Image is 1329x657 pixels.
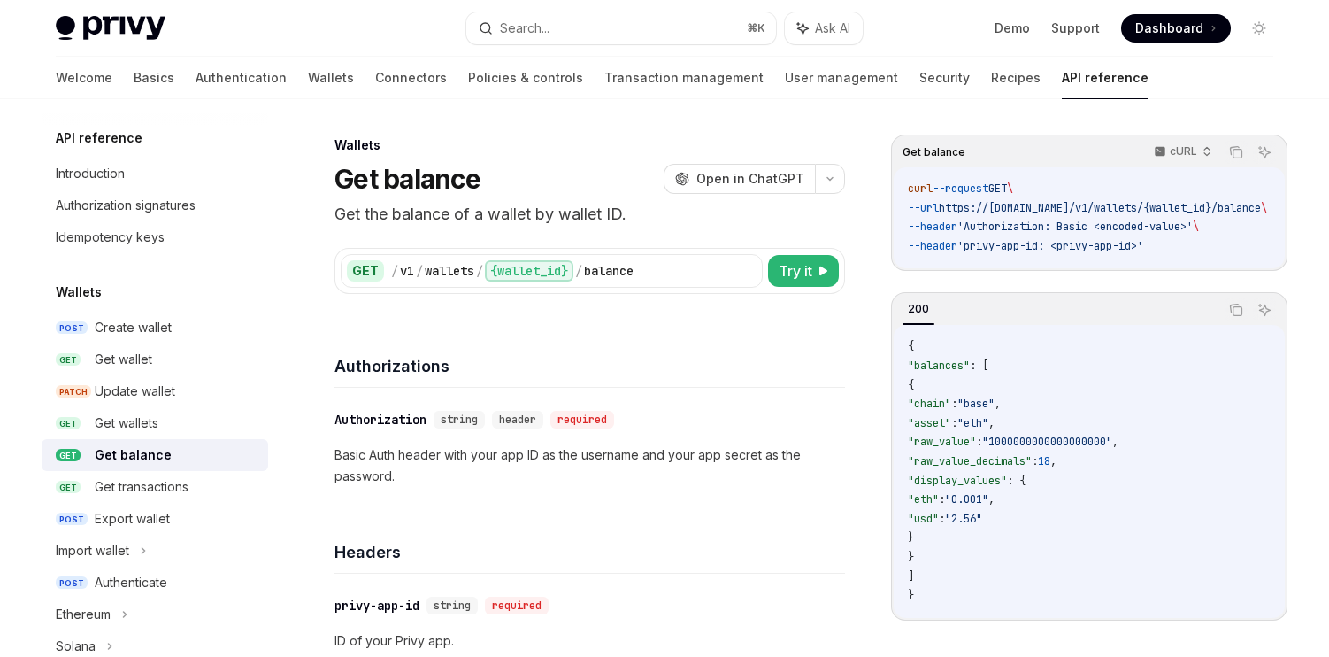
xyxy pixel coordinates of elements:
span: "eth" [957,416,988,430]
a: POSTAuthenticate [42,567,268,599]
a: Authentication [196,57,287,99]
span: \ [1261,201,1267,215]
div: Import wallet [56,540,129,561]
span: GET [988,182,1007,196]
p: Get the balance of a wallet by wallet ID. [334,202,845,227]
div: Search... [500,18,549,39]
a: Demo [995,19,1030,37]
div: Create wallet [95,317,172,338]
span: GET [56,481,81,494]
span: 18 [1038,454,1050,468]
span: Dashboard [1135,19,1203,37]
span: curl [908,182,933,196]
a: GETGet wallets [42,407,268,439]
div: balance [584,262,634,280]
span: } [908,550,914,564]
span: string [441,413,478,427]
span: PATCH [56,385,91,398]
span: Ask AI [815,19,850,37]
a: User management [785,57,898,99]
div: / [416,262,423,280]
a: Transaction management [604,57,764,99]
a: Idempotency keys [42,221,268,253]
span: ⌘ K [747,21,765,35]
span: "asset" [908,416,951,430]
div: Introduction [56,163,125,184]
span: "usd" [908,512,939,526]
span: POST [56,321,88,335]
span: "chain" [908,397,951,411]
div: Solana [56,636,96,657]
span: GET [56,417,81,430]
span: POST [56,513,88,526]
div: privy-app-id [334,597,419,614]
a: Support [1051,19,1100,37]
h4: Headers [334,540,845,564]
button: Toggle dark mode [1245,14,1273,43]
div: Wallets [334,136,845,154]
a: Introduction [42,158,268,189]
span: , [1050,454,1056,468]
span: POST [56,576,88,590]
span: "balances" [908,359,970,373]
span: Get balance [903,145,965,159]
span: header [499,413,536,427]
div: Ethereum [56,604,111,625]
a: Security [919,57,970,99]
button: Search...⌘K [466,12,776,44]
div: required [485,597,549,614]
span: { [908,339,914,353]
a: POSTExport wallet [42,503,268,535]
a: Connectors [375,57,447,99]
span: --url [908,201,939,215]
span: , [988,492,995,506]
h4: Authorizations [334,354,845,378]
p: cURL [1170,144,1197,158]
img: light logo [56,16,165,41]
span: "2.56" [945,512,982,526]
span: "raw_value_decimals" [908,454,1032,468]
a: GETGet wallet [42,344,268,375]
span: --header [908,239,957,253]
a: GETGet transactions [42,471,268,503]
span: \ [1007,182,1013,196]
div: Get wallets [95,413,158,434]
h1: Get balance [334,163,480,195]
span: --request [933,182,988,196]
span: } [908,588,914,602]
a: Welcome [56,57,112,99]
span: 'Authorization: Basic <encoded-value>' [957,220,1193,234]
span: : [ [970,359,988,373]
button: Ask AI [785,12,863,44]
span: , [988,416,995,430]
div: Update wallet [95,381,175,402]
div: / [575,262,582,280]
span: } [908,530,914,545]
span: GET [56,353,81,367]
span: "display_values" [908,474,1007,488]
div: / [391,262,398,280]
div: GET [347,260,384,282]
div: Idempotency keys [56,227,165,248]
a: Recipes [991,57,1041,99]
button: Copy the contents from the code block [1225,298,1248,321]
span: , [1112,435,1118,449]
a: Policies & controls [468,57,583,99]
span: "base" [957,397,995,411]
span: "eth" [908,492,939,506]
div: {wallet_id} [485,260,573,282]
a: GETGet balance [42,439,268,471]
span: Open in ChatGPT [696,170,804,188]
button: Open in ChatGPT [664,164,815,194]
span: : [951,397,957,411]
div: required [550,411,614,429]
div: v1 [400,262,414,280]
div: wallets [425,262,474,280]
div: Get wallet [95,349,152,370]
a: Basics [134,57,174,99]
span: GET [56,449,81,462]
p: ID of your Privy app. [334,630,845,652]
h5: API reference [56,128,142,149]
div: 200 [903,298,934,320]
a: Wallets [308,57,354,99]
